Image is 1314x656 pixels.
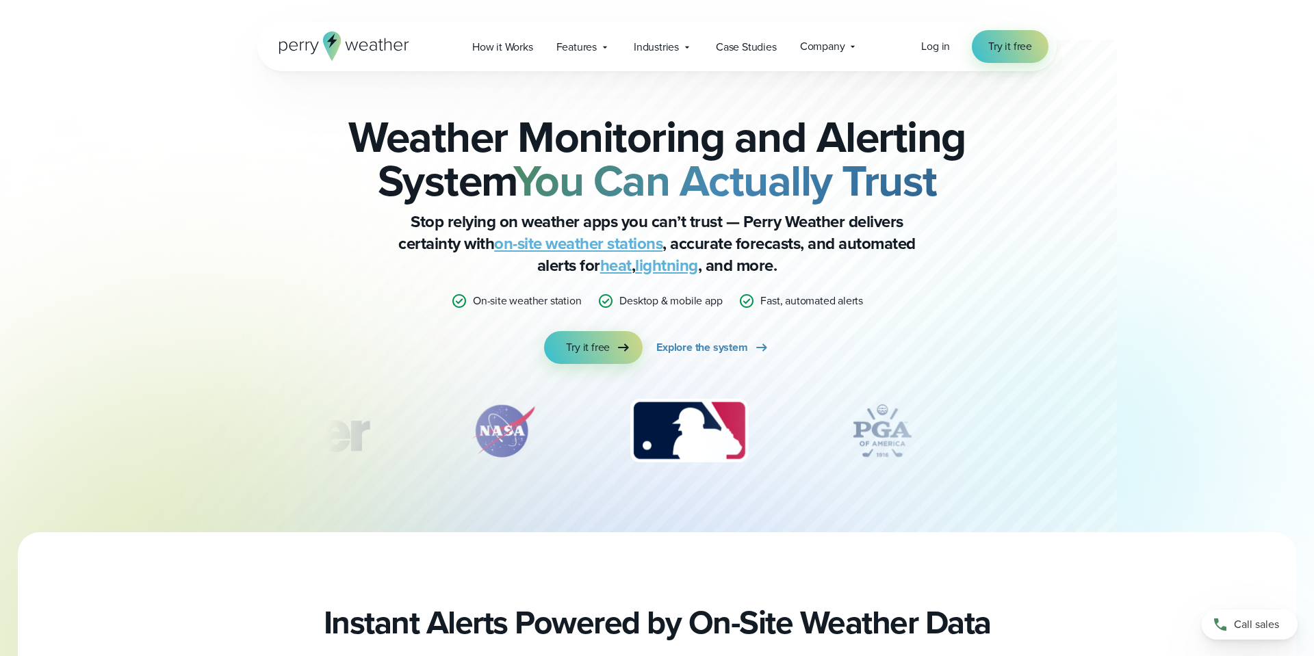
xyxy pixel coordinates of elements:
p: On-site weather station [473,293,581,309]
span: Call sales [1234,616,1279,633]
div: slideshow [326,397,988,472]
p: Stop relying on weather apps you can’t trust — Perry Weather delivers certainty with , accurate f... [383,211,931,276]
a: on-site weather stations [494,231,662,256]
span: Case Studies [716,39,777,55]
div: 4 of 12 [827,397,937,465]
a: Case Studies [704,33,788,61]
a: Call sales [1202,609,1298,640]
div: 3 of 12 [617,397,761,465]
a: Explore the system [656,331,769,364]
span: Log in [921,38,950,54]
img: MLB.svg [617,397,761,465]
p: Desktop & mobile app [619,293,722,309]
span: Try it free [566,339,610,356]
strong: You Can Actually Trust [513,148,937,213]
a: lightning [635,253,698,278]
p: Fast, automated alerts [760,293,863,309]
a: heat [600,253,632,278]
span: Explore the system [656,339,747,356]
span: Company [800,38,845,55]
a: Try it free [972,30,1048,63]
img: PGA.svg [827,397,937,465]
span: How it Works [472,39,533,55]
div: 1 of 12 [195,397,389,465]
span: Try it free [988,38,1032,55]
span: Features [556,39,597,55]
a: Log in [921,38,950,55]
span: Industries [634,39,679,55]
div: 2 of 12 [455,397,551,465]
img: NASA.svg [455,397,551,465]
img: Turner-Construction_1.svg [195,397,389,465]
h2: Weather Monitoring and Alerting System [326,115,988,202]
a: Try it free [544,331,643,364]
a: How it Works [461,33,545,61]
h2: Instant Alerts Powered by On-Site Weather Data [324,603,991,642]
